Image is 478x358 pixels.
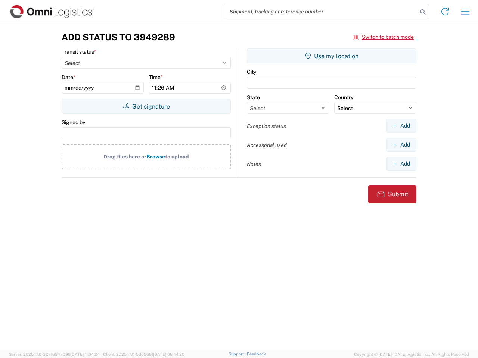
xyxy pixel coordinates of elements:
[247,69,256,75] label: City
[146,154,165,160] span: Browse
[386,138,416,152] button: Add
[247,352,266,356] a: Feedback
[103,352,184,357] span: Client: 2025.17.0-5dd568f
[334,94,353,101] label: Country
[247,142,287,148] label: Accessorial used
[9,352,100,357] span: Server: 2025.17.0-327f6347098
[247,161,261,167] label: Notes
[62,119,85,126] label: Signed by
[247,48,416,63] button: Use my location
[353,31,414,43] button: Switch to batch mode
[354,351,469,358] span: Copyright © [DATE]-[DATE] Agistix Inc., All Rights Reserved
[386,157,416,171] button: Add
[149,74,163,81] label: Time
[62,74,75,81] label: Date
[247,123,286,129] label: Exception status
[224,4,418,19] input: Shipment, tracking or reference number
[229,352,247,356] a: Support
[386,119,416,133] button: Add
[165,154,189,160] span: to upload
[247,94,260,101] label: State
[103,154,146,160] span: Drag files here or
[71,352,100,357] span: [DATE] 11:04:24
[153,352,184,357] span: [DATE] 08:44:20
[368,185,416,203] button: Submit
[62,48,96,55] label: Transit status
[62,99,231,114] button: Get signature
[62,32,175,43] h3: Add Status to 3949289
